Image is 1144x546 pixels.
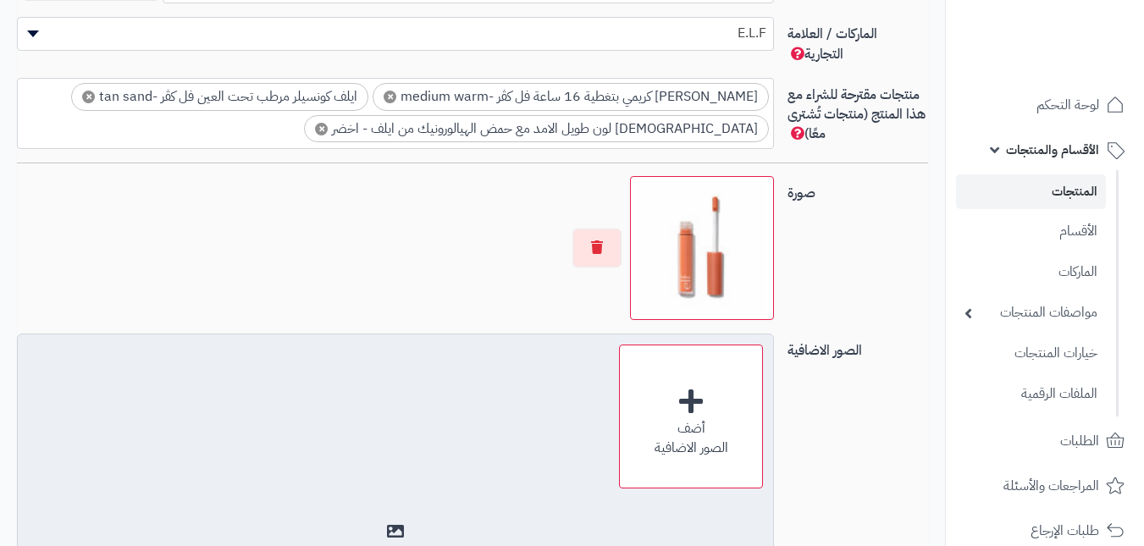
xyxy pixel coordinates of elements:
a: المراجعات والأسئلة [956,466,1134,506]
a: الطلبات [956,421,1134,461]
a: الأقسام [956,213,1106,250]
span: الأقسام والمنتجات [1006,138,1099,162]
span: × [384,91,396,103]
span: × [315,123,328,135]
span: الطلبات [1060,429,1099,453]
img: 1736323147-D0DC35F0-28F4-42D8-B79F-3234FB721258-100x100.jpeg [638,184,766,312]
a: الملفات الرقمية [956,376,1106,412]
a: لوحة التحكم [956,85,1134,125]
a: الماركات [956,254,1106,290]
li: ايلف كونسيلر كريمي بتغطية 16 ساعة فل كڤر -medium warm [373,83,769,111]
div: أضف [620,419,762,438]
span: × [82,91,95,103]
span: طلبات الإرجاع [1031,519,1099,543]
li: ايلف كونسيلر مرطب تحت العين فل كڤر -tan sand [71,83,368,111]
span: لوحة التحكم [1036,93,1099,117]
li: مصحح لون طويل الامد مع حمض الهيالورونيك من ايلف - اخضر [304,115,769,143]
span: E.L.F [17,17,774,51]
label: صورة [781,176,935,203]
a: خيارات المنتجات [956,335,1106,372]
a: المنتجات [956,174,1106,209]
a: مواصفات المنتجات [956,295,1106,331]
label: الصور الاضافية [781,334,935,361]
span: الماركات / العلامة التجارية [788,24,877,64]
span: E.L.F [18,20,773,46]
span: المراجعات والأسئلة [1003,474,1099,498]
div: الصور الاضافية [620,438,762,458]
span: منتجات مقترحة للشراء مع هذا المنتج (منتجات تُشترى معًا) [788,85,926,145]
